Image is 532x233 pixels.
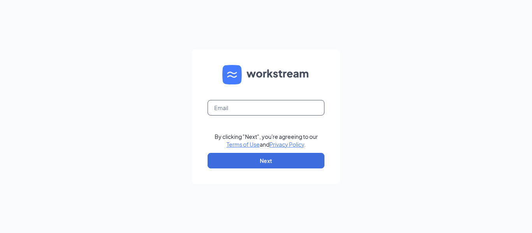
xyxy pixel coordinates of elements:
[227,141,260,148] a: Terms of Use
[222,65,310,84] img: WS logo and Workstream text
[208,100,324,116] input: Email
[208,153,324,168] button: Next
[215,133,318,148] div: By clicking "Next", you're agreeing to our and .
[270,141,304,148] a: Privacy Policy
